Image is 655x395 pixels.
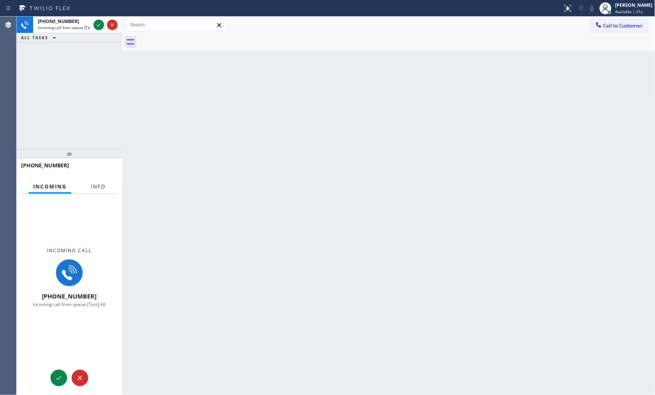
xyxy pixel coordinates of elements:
button: ALL TASKS [17,33,63,42]
div: [PERSON_NAME] [615,2,653,8]
span: Incoming call from queue [Test] All [38,25,100,30]
span: Info [91,183,106,190]
span: ALL TASKS [21,35,48,40]
span: [PHONE_NUMBER] [21,162,69,169]
span: Available | 21s [615,9,643,14]
button: Reject [107,20,118,30]
input: Search [125,19,226,31]
button: Call to Customer [590,18,648,33]
span: [PHONE_NUMBER] [38,18,79,24]
span: [PHONE_NUMBER] [42,292,97,300]
button: Info [86,179,110,194]
span: Incoming call from queue [Test] All [33,301,106,308]
button: Accept [51,370,67,386]
span: Call to Customer [603,22,643,29]
button: Reject [72,370,88,386]
span: Incoming [33,183,67,190]
button: Accept [93,20,104,30]
button: Mute [587,3,597,14]
span: Incoming call [47,247,92,254]
button: Incoming [29,179,71,194]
